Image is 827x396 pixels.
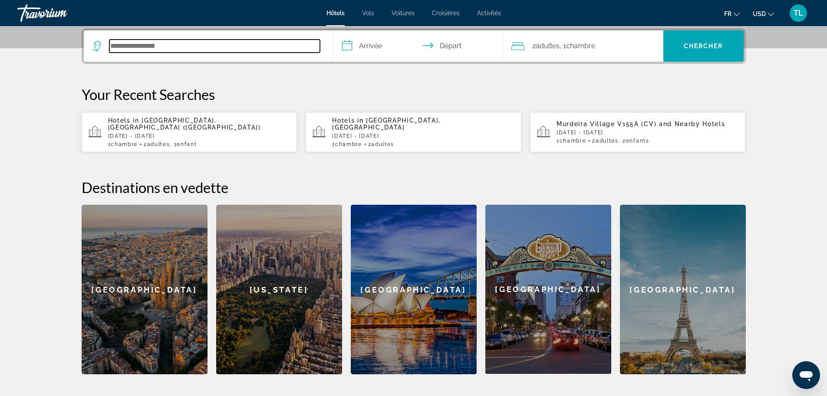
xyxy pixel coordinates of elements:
a: Paris[GEOGRAPHIC_DATA] [620,205,746,374]
p: [DATE] - [DATE] [332,133,514,139]
span: 2 [368,141,394,147]
span: Murdeira Village V155A (CV) [557,120,656,127]
div: [GEOGRAPHIC_DATA] [82,205,208,374]
span: TL [794,9,803,17]
button: Hotels in [GEOGRAPHIC_DATA], [GEOGRAPHIC_DATA][DATE] - [DATE]1Chambre2Adultes [306,112,521,153]
span: Hotels in [108,117,139,124]
a: Hôtels [326,10,345,17]
a: Activités [477,10,501,17]
span: [GEOGRAPHIC_DATA], [GEOGRAPHIC_DATA] ([GEOGRAPHIC_DATA]) [108,117,261,131]
span: 2 [144,141,170,147]
iframe: Bouton de lancement de la fenêtre de messagerie [792,361,820,389]
div: [GEOGRAPHIC_DATA] [620,205,746,374]
a: New York[US_STATE] [216,205,342,374]
h2: Destinations en vedette [82,179,746,196]
span: , 1 [170,141,197,147]
button: Select check in and out date [333,30,503,62]
button: User Menu [787,4,810,22]
p: [DATE] - [DATE] [557,130,739,136]
p: [DATE] - [DATE] [108,133,290,139]
span: , 1 [560,40,595,52]
div: [GEOGRAPHIC_DATA] [485,205,611,374]
button: Change language [724,7,740,20]
input: Search hotel destination [109,40,320,53]
span: Chambre [560,138,586,144]
span: Chambre [566,42,595,50]
button: Hotels in [GEOGRAPHIC_DATA], [GEOGRAPHIC_DATA] ([GEOGRAPHIC_DATA])[DATE] - [DATE]1Chambre2Adultes... [82,112,297,153]
button: Search [663,30,744,62]
span: fr [724,10,731,17]
a: Croisières [432,10,460,17]
span: , 2 [619,138,649,144]
span: Enfants [626,138,649,144]
button: Travelers: 2 adults, 0 children [503,30,663,62]
div: [US_STATE] [216,205,342,374]
span: 2 [592,138,618,144]
a: Barcelona[GEOGRAPHIC_DATA] [82,205,208,374]
span: Adultes [147,141,170,147]
a: Voitures [392,10,415,17]
span: Enfant [177,141,197,147]
span: Chambre [335,141,362,147]
span: Adultes [596,138,619,144]
span: 2 [532,40,560,52]
div: Search widget [84,30,744,62]
span: Hotels in [332,117,363,124]
a: Vols [362,10,374,17]
p: Your Recent Searches [82,86,746,103]
a: Sydney[GEOGRAPHIC_DATA] [351,205,477,374]
span: and Nearby Hotels [659,120,725,127]
span: [GEOGRAPHIC_DATA], [GEOGRAPHIC_DATA] [332,117,441,131]
div: [GEOGRAPHIC_DATA] [351,205,477,374]
span: 1 [108,141,138,147]
span: Adultes [371,141,394,147]
span: Chambre [111,141,138,147]
a: San Diego[GEOGRAPHIC_DATA] [485,205,611,374]
button: Murdeira Village V155A (CV) and Nearby Hotels[DATE] - [DATE]1Chambre2Adultes, 2Enfants [530,112,746,153]
span: 1 [332,141,362,147]
span: Adultes [536,42,560,50]
span: 1 [557,138,586,144]
span: USD [753,10,766,17]
button: Change currency [753,7,774,20]
span: Chercher [684,43,723,50]
a: Travorium [17,2,104,24]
